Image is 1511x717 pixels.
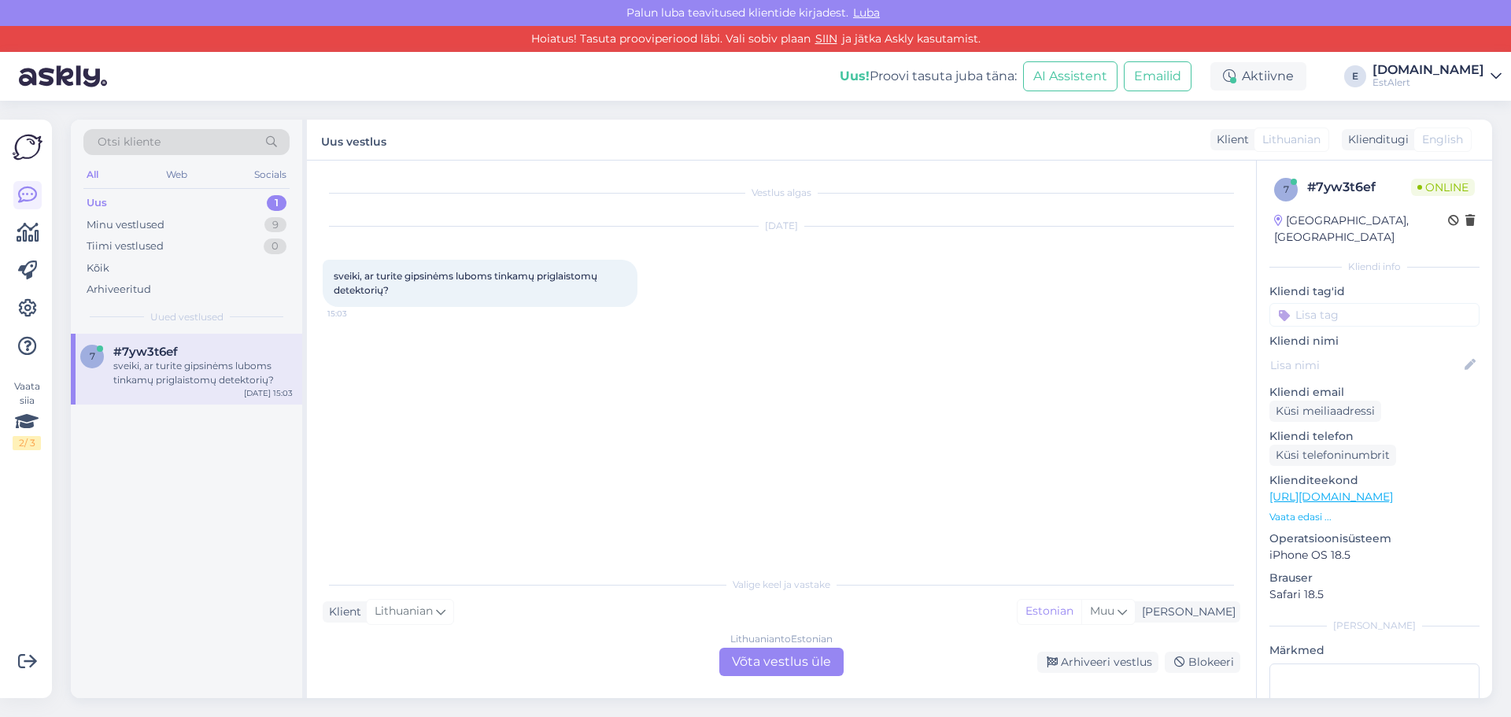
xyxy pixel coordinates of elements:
div: [DATE] 15:03 [244,387,293,399]
input: Lisa nimi [1270,357,1461,374]
div: Kliendi info [1269,260,1480,274]
div: Arhiveeritud [87,282,151,298]
span: Lithuanian [375,603,433,620]
span: Uued vestlused [150,310,224,324]
p: iPhone OS 18.5 [1269,547,1480,564]
div: [DOMAIN_NAME] [1372,64,1484,76]
div: All [83,164,102,185]
span: 7 [1284,183,1289,195]
div: Klienditugi [1342,131,1409,148]
div: Estonian [1018,600,1081,623]
div: Uus [87,195,107,211]
div: 0 [264,238,286,254]
p: Klienditeekond [1269,472,1480,489]
div: Arhiveeri vestlus [1037,652,1158,673]
div: 2 / 3 [13,436,41,450]
div: Proovi tasuta juba täna: [840,67,1017,86]
span: Online [1411,179,1475,196]
p: Brauser [1269,570,1480,586]
div: Vestlus algas [323,186,1240,200]
div: Tiimi vestlused [87,238,164,254]
span: #7yw3t6ef [113,345,178,359]
div: # 7yw3t6ef [1307,178,1411,197]
div: Socials [251,164,290,185]
div: [PERSON_NAME] [1269,619,1480,633]
div: Küsi telefoninumbrit [1269,445,1396,466]
div: Blokeeri [1165,652,1240,673]
p: Kliendi nimi [1269,333,1480,349]
span: sveiki, ar turite gipsinėms luboms tinkamų priglaistomų detektorių? [334,270,600,296]
label: Uus vestlus [321,129,386,150]
div: Web [163,164,190,185]
p: Kliendi email [1269,384,1480,401]
div: sveiki, ar turite gipsinėms luboms tinkamų priglaistomų detektorių? [113,359,293,387]
div: E [1344,65,1366,87]
div: [GEOGRAPHIC_DATA], [GEOGRAPHIC_DATA] [1274,213,1448,246]
p: Kliendi telefon [1269,428,1480,445]
div: [PERSON_NAME] [1136,604,1236,620]
input: Lisa tag [1269,303,1480,327]
span: Otsi kliente [98,134,161,150]
span: Luba [848,6,885,20]
button: Emailid [1124,61,1191,91]
img: Askly Logo [13,132,42,162]
span: English [1422,131,1463,148]
a: [DOMAIN_NAME]EstAlert [1372,64,1502,89]
div: Lithuanian to Estonian [730,632,833,646]
p: Märkmed [1269,642,1480,659]
p: Operatsioonisüsteem [1269,530,1480,547]
p: Vaata edasi ... [1269,510,1480,524]
div: Kõik [87,261,109,276]
span: 15:03 [327,308,386,320]
div: Võta vestlus üle [719,648,844,676]
span: Lithuanian [1262,131,1321,148]
div: [DATE] [323,219,1240,233]
div: Minu vestlused [87,217,164,233]
a: SIIN [811,31,842,46]
div: EstAlert [1372,76,1484,89]
b: Uus! [840,68,870,83]
div: 1 [267,195,286,211]
div: Klient [323,604,361,620]
span: 7 [90,350,95,362]
button: AI Assistent [1023,61,1118,91]
div: Vaata siia [13,379,41,450]
div: Küsi meiliaadressi [1269,401,1381,422]
a: [URL][DOMAIN_NAME] [1269,490,1393,504]
p: Safari 18.5 [1269,586,1480,603]
span: Muu [1090,604,1114,618]
p: Kliendi tag'id [1269,283,1480,300]
div: Aktiivne [1210,62,1306,91]
div: 9 [264,217,286,233]
div: Valige keel ja vastake [323,578,1240,592]
div: Klient [1210,131,1249,148]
